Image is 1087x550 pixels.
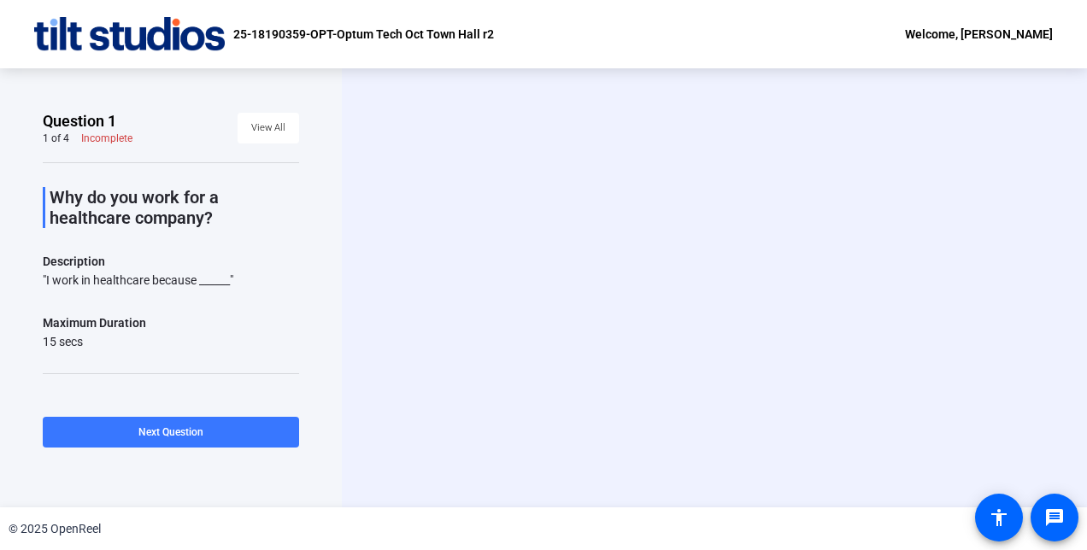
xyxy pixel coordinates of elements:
p: Why do you work for a healthcare company? [50,187,299,228]
div: 1 of 4 [43,132,69,145]
div: © 2025 OpenReel [9,520,101,538]
span: View All [251,115,285,141]
div: 15 secs [43,333,146,350]
p: Description [43,251,299,272]
div: Incomplete [81,132,132,145]
div: Welcome, [PERSON_NAME] [905,24,1053,44]
button: View All [238,113,299,143]
mat-icon: accessibility [989,507,1009,528]
p: 25-18190359-OPT-Optum Tech Oct Town Hall r2 [233,24,494,44]
button: Next Question [43,417,299,448]
div: "I work in healthcare because ______" [43,272,299,289]
span: Question 1 [43,111,116,132]
mat-icon: message [1044,507,1065,528]
img: OpenReel logo [34,17,225,51]
div: Maximum Duration [43,313,146,333]
span: Next Question [138,426,203,438]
